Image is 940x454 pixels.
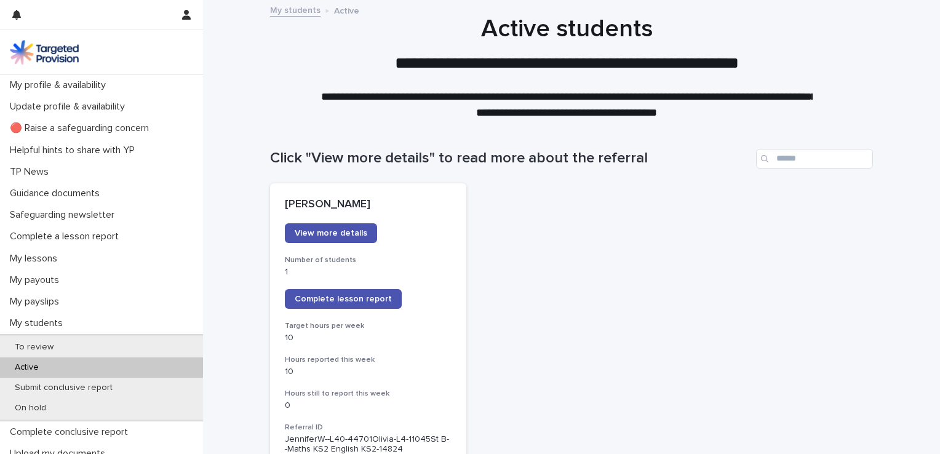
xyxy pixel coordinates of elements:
h3: Hours reported this week [285,355,452,365]
p: To review [5,342,63,352]
p: Complete conclusive report [5,426,138,438]
p: 🔴 Raise a safeguarding concern [5,122,159,134]
p: [PERSON_NAME] [285,198,452,212]
a: Complete lesson report [285,289,402,309]
p: TP News [5,166,58,178]
p: My payouts [5,274,69,286]
p: My students [5,317,73,329]
h3: Hours still to report this week [285,389,452,399]
p: 10 [285,367,452,377]
h1: Active students [265,14,868,44]
p: My profile & availability [5,79,116,91]
p: On hold [5,403,56,413]
h3: Number of students [285,255,452,265]
p: Complete a lesson report [5,231,129,242]
a: My students [270,2,321,17]
h1: Click "View more details" to read more about the referral [270,149,751,167]
h3: Referral ID [285,423,452,432]
input: Search [756,149,873,169]
span: Complete lesson report [295,295,392,303]
h3: Target hours per week [285,321,452,331]
p: Active [334,3,359,17]
a: View more details [285,223,377,243]
p: Safeguarding newsletter [5,209,124,221]
p: Submit conclusive report [5,383,122,393]
p: 1 [285,267,452,277]
p: Guidance documents [5,188,110,199]
p: My payslips [5,296,69,308]
p: 0 [285,400,452,411]
p: Helpful hints to share with YP [5,145,145,156]
p: My lessons [5,253,67,265]
img: M5nRWzHhSzIhMunXDL62 [10,40,79,65]
p: 10 [285,333,452,343]
p: Active [5,362,49,373]
p: Update profile & availability [5,101,135,113]
span: View more details [295,229,367,237]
